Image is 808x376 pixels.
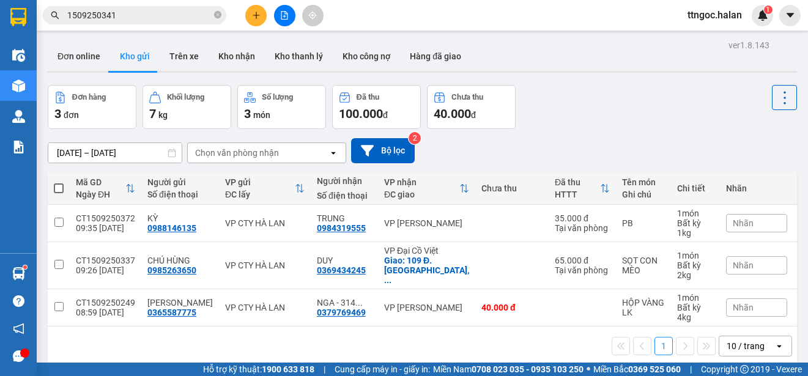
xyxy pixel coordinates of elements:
div: Bất kỳ [677,218,714,228]
div: 0379769469 [317,308,366,317]
strong: 0369 525 060 [628,364,681,374]
th: Toggle SortBy [219,172,311,205]
span: search [51,11,59,20]
img: warehouse-icon [12,79,25,92]
span: close-circle [214,10,221,21]
button: file-add [274,5,295,26]
span: plus [252,11,261,20]
div: minh huyền [147,298,213,308]
div: CT1509250337 [76,256,135,265]
svg: open [774,341,784,351]
div: VP CTY HÀ LAN [225,218,305,228]
div: HTTT [555,190,600,199]
span: Nhãn [733,303,754,312]
span: Miền Bắc [593,363,681,376]
button: aim [302,5,324,26]
div: Tên món [622,177,665,187]
button: Kho nhận [209,42,265,71]
div: VP Đại Cồ Việt [384,246,469,256]
button: Số lượng3món [237,85,326,129]
span: 7 [149,106,156,121]
span: Nhãn [733,260,754,270]
div: 1 kg [677,228,714,238]
div: 09:26 [DATE] [76,265,135,275]
div: VP CTY HÀ LAN [225,303,305,312]
div: Chưa thu [481,183,543,193]
button: caret-down [779,5,801,26]
button: Đã thu100.000đ [332,85,421,129]
strong: 0708 023 035 - 0935 103 250 [472,364,584,374]
div: VP gửi [225,177,295,187]
span: ⚪️ [587,367,590,372]
span: ... [355,298,363,308]
button: Bộ lọc [351,138,415,163]
span: Hỗ trợ kỹ thuật: [203,363,314,376]
div: Người gửi [147,177,213,187]
img: warehouse-icon [12,49,25,62]
span: món [253,110,270,120]
span: đơn [64,110,79,120]
div: Đơn hàng [72,93,106,101]
span: 3 [54,106,61,121]
div: 09:35 [DATE] [76,223,135,233]
strong: 1900 633 818 [262,364,314,374]
sup: 1 [764,6,773,14]
div: Bất kỳ [677,260,714,270]
button: Kho gửi [110,42,160,71]
span: 3 [244,106,251,121]
sup: 1 [23,265,27,269]
input: Select a date range. [48,143,182,163]
span: copyright [740,365,749,374]
th: Toggle SortBy [70,172,141,205]
span: message [13,350,24,362]
div: Giao: 109 Đ. Trường Chinh, Phương Đình, Đống Đa, Hà Nội, Việt Nam [384,256,469,285]
div: Ngày ĐH [76,190,125,199]
div: 1 món [677,208,714,218]
div: Số điện thoại [317,191,372,201]
div: Khối lượng [167,93,204,101]
button: Đơn online [48,42,110,71]
div: Tại văn phòng [555,223,610,233]
div: VP [PERSON_NAME] [384,303,469,312]
div: KỲ [147,213,213,223]
div: Chọn văn phòng nhận [195,147,279,159]
th: Toggle SortBy [549,172,616,205]
img: warehouse-icon [12,110,25,123]
input: Tìm tên, số ĐT hoặc mã đơn [67,9,212,22]
div: 08:59 [DATE] [76,308,135,317]
span: | [324,363,325,376]
span: Nhãn [733,218,754,228]
div: Số điện thoại [147,190,213,199]
span: caret-down [785,10,796,21]
div: Số lượng [262,93,293,101]
div: Chi tiết [677,183,714,193]
img: icon-new-feature [757,10,768,21]
div: NGA - 314 T.CHINH [317,298,372,308]
div: 65.000 đ [555,256,610,265]
div: HỘP VÀNG LK [622,298,665,317]
button: Hàng đã giao [400,42,471,71]
span: 1 [766,6,770,14]
div: 1 món [677,251,714,260]
span: close-circle [214,11,221,18]
div: CT1509250249 [76,298,135,308]
div: 0984319555 [317,223,366,233]
div: Đã thu [357,93,379,101]
div: CHÚ HÙNG [147,256,213,265]
button: Kho công nợ [333,42,400,71]
div: Nhãn [726,183,787,193]
div: 2 kg [677,270,714,280]
div: Mã GD [76,177,125,187]
div: TRUNG [317,213,372,223]
button: Trên xe [160,42,209,71]
span: 100.000 [339,106,383,121]
div: 0369434245 [317,265,366,275]
span: question-circle [13,295,24,307]
img: warehouse-icon [12,267,25,280]
div: VP [PERSON_NAME] [384,218,469,228]
div: 10 / trang [727,340,765,352]
div: DUY [317,256,372,265]
th: Toggle SortBy [378,172,475,205]
div: 1 món [677,293,714,303]
span: notification [13,323,24,334]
